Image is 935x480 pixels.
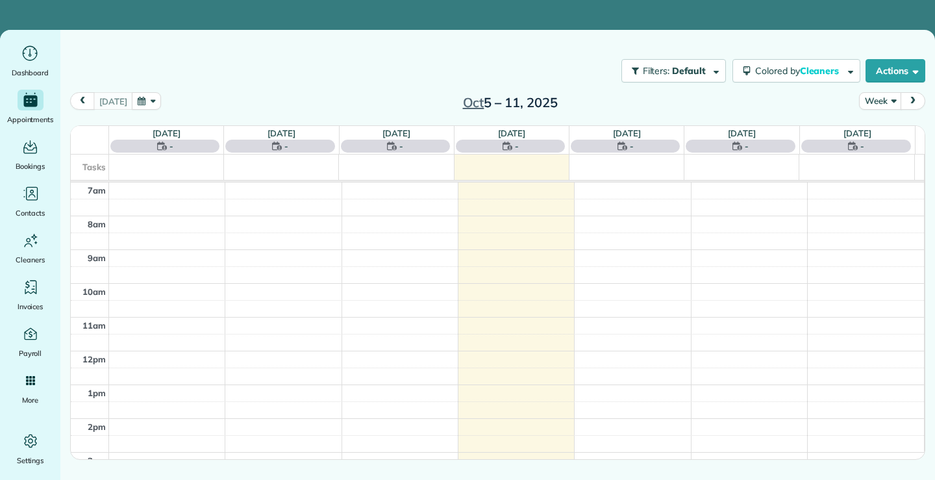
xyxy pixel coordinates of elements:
span: - [284,140,288,153]
span: Payroll [19,347,42,360]
span: Default [672,65,706,77]
span: 8am [88,219,106,229]
span: Appointments [7,113,54,126]
a: Payroll [5,323,55,360]
span: Contacts [16,207,45,220]
span: Settings [17,454,44,467]
a: [DATE] [153,128,181,138]
span: 2pm [88,422,106,432]
button: Actions [866,59,925,82]
button: prev [70,92,95,110]
a: Cleaners [5,230,55,266]
a: Settings [5,431,55,467]
span: 10am [82,286,106,297]
span: Filters: [643,65,670,77]
button: Filters: Default [621,59,726,82]
span: - [860,140,864,153]
h2: 5 – 11, 2025 [429,95,592,110]
a: Invoices [5,277,55,313]
span: 7am [88,185,106,196]
a: [DATE] [728,128,756,138]
span: More [22,394,38,407]
span: - [515,140,519,153]
span: 3pm [88,455,106,466]
a: [DATE] [268,128,295,138]
a: Appointments [5,90,55,126]
button: Colored byCleaners [732,59,860,82]
a: Dashboard [5,43,55,79]
a: Contacts [5,183,55,220]
span: - [745,140,749,153]
span: 1pm [88,388,106,398]
a: [DATE] [382,128,410,138]
a: [DATE] [613,128,641,138]
button: next [901,92,925,110]
span: Oct [463,94,484,110]
span: Dashboard [12,66,49,79]
span: Tasks [82,162,106,172]
span: Cleaners [16,253,45,266]
span: Cleaners [800,65,841,77]
a: [DATE] [498,128,526,138]
span: - [399,140,403,153]
a: [DATE] [843,128,871,138]
span: Invoices [18,300,44,313]
button: Week [859,92,901,110]
span: Colored by [755,65,843,77]
a: Bookings [5,136,55,173]
span: 9am [88,253,106,263]
span: - [630,140,634,153]
span: Bookings [16,160,45,173]
button: [DATE] [93,92,132,110]
a: Filters: Default [615,59,726,82]
span: 12pm [82,354,106,364]
span: 11am [82,320,106,331]
span: - [169,140,173,153]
